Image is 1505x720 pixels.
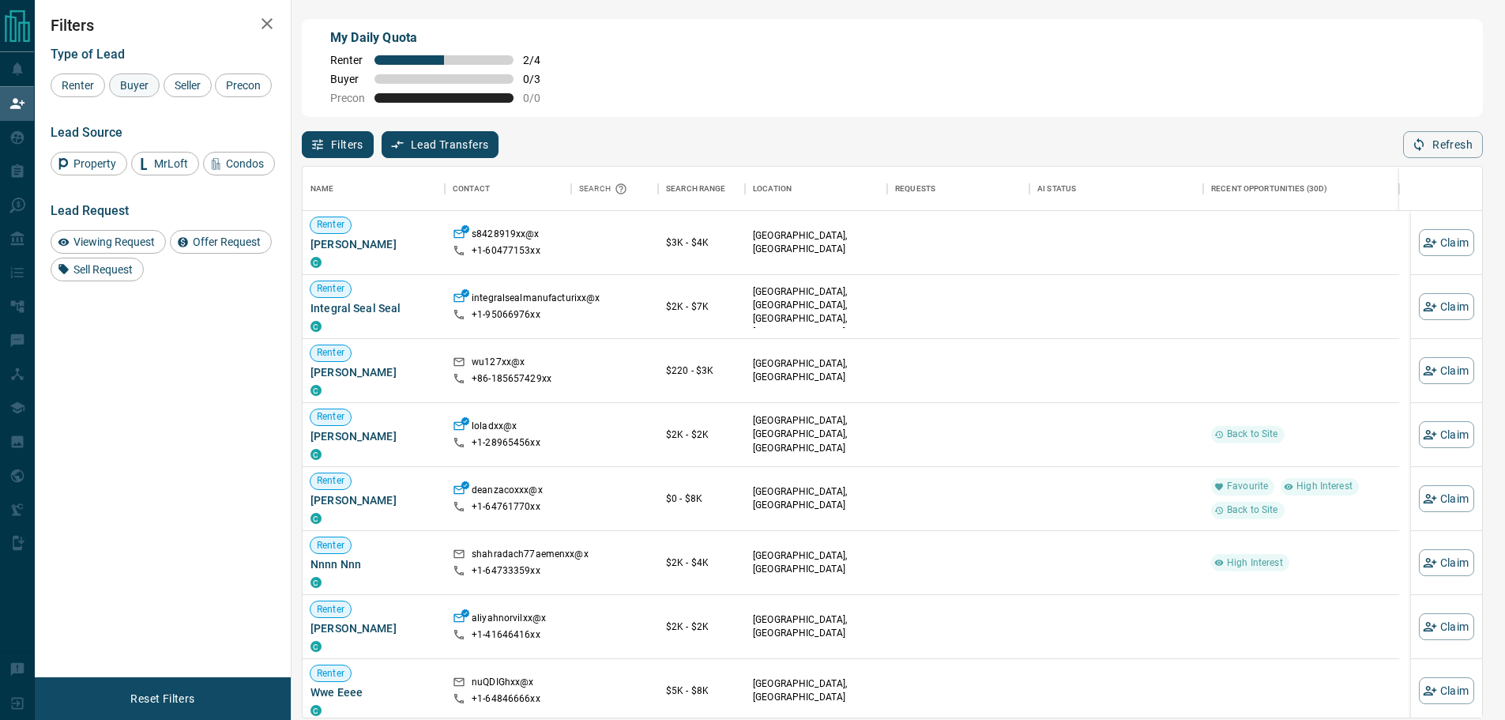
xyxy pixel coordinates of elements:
div: MrLoft [131,152,199,175]
p: +1- 64733359xx [472,564,540,578]
span: Precon [330,92,365,104]
p: loladxx@x [472,420,517,436]
span: Offer Request [187,236,266,248]
button: Claim [1419,485,1474,512]
span: Renter [330,54,365,66]
div: condos.ca [310,385,322,396]
p: $2K - $7K [666,300,737,314]
div: condos.ca [310,257,322,268]
span: Renter [310,346,351,360]
p: $2K - $2K [666,620,737,634]
p: integralsealmanufacturixx@x [472,292,600,308]
span: Type of Lead [51,47,125,62]
div: Contact [445,167,571,211]
button: Refresh [1403,131,1483,158]
div: Recent Opportunities (30d) [1203,167,1399,211]
p: [GEOGRAPHIC_DATA], [GEOGRAPHIC_DATA] [753,485,879,512]
button: Reset Filters [120,685,205,712]
p: My Daily Quota [330,28,558,47]
button: Lead Transfers [382,131,499,158]
span: Wwe Eeee [310,684,437,700]
p: +1- 64761770xx [472,500,540,514]
p: +86- 185657429xx [472,372,551,386]
p: +1- 64846666xx [472,692,540,706]
span: Viewing Request [68,236,160,248]
button: Claim [1419,357,1474,384]
div: condos.ca [310,449,322,460]
p: $220 - $3K [666,364,737,378]
span: 2 / 4 [523,54,558,66]
span: [PERSON_NAME] [310,428,437,444]
span: Renter [310,603,351,616]
span: Back to Site [1221,428,1285,441]
p: aliyahnorvilxx@x [472,612,546,628]
p: [GEOGRAPHIC_DATA], [GEOGRAPHIC_DATA], [GEOGRAPHIC_DATA] [753,414,879,454]
p: nuQDIGhxx@x [472,676,533,692]
span: Integral Seal Seal [310,300,437,316]
button: Claim [1419,421,1474,448]
div: condos.ca [310,577,322,588]
p: s8428919xx@x [472,228,540,244]
span: Precon [220,79,266,92]
button: Claim [1419,549,1474,576]
p: [GEOGRAPHIC_DATA], [GEOGRAPHIC_DATA] [753,229,879,256]
span: Renter [310,474,351,488]
div: AI Status [1029,167,1203,211]
p: $0 - $8K [666,492,737,506]
div: Buyer [109,74,160,97]
p: Midtown | Central [753,285,879,340]
p: +1- 41646416xx [472,628,540,642]
span: High Interest [1290,480,1359,493]
div: condos.ca [310,513,322,524]
div: Name [310,167,334,211]
p: [GEOGRAPHIC_DATA], [GEOGRAPHIC_DATA] [753,677,879,704]
div: Recent Opportunities (30d) [1211,167,1327,211]
div: Precon [215,74,272,97]
div: Condos [203,152,275,175]
p: shahradach77aemenxx@x [472,548,589,564]
span: [PERSON_NAME] [310,236,437,252]
span: Property [68,157,122,170]
span: [PERSON_NAME] [310,364,437,380]
p: [GEOGRAPHIC_DATA], [GEOGRAPHIC_DATA] [753,357,879,384]
p: +1- 28965456xx [472,436,540,450]
span: Sell Request [68,263,138,276]
p: wu127xx@x [472,356,525,372]
p: $2K - $4K [666,556,737,570]
div: condos.ca [310,321,322,332]
div: AI Status [1037,167,1076,211]
span: Lead Request [51,203,129,218]
span: Renter [310,218,351,232]
div: Name [303,167,445,211]
button: Claim [1419,613,1474,640]
p: $5K - $8K [666,684,737,698]
h2: Filters [51,16,275,35]
span: Renter [310,282,351,296]
span: Renter [310,667,351,680]
div: Property [51,152,127,175]
button: Claim [1419,293,1474,320]
span: Back to Site [1221,503,1285,517]
span: [PERSON_NAME] [310,492,437,508]
div: Requests [887,167,1029,211]
div: Renter [51,74,105,97]
span: Buyer [330,73,365,85]
button: Filters [302,131,374,158]
div: condos.ca [310,705,322,716]
div: condos.ca [310,641,322,652]
span: 0 / 0 [523,92,558,104]
button: Claim [1419,229,1474,256]
p: +1- 95066976xx [472,308,540,322]
div: Sell Request [51,258,144,281]
div: Search [579,167,631,211]
span: Nnnn Nnn [310,556,437,572]
div: Search Range [658,167,745,211]
p: +1- 60477153xx [472,244,540,258]
span: Favourite [1221,480,1274,493]
p: $2K - $2K [666,428,737,442]
span: Lead Source [51,125,122,140]
span: Seller [169,79,206,92]
div: Offer Request [170,230,272,254]
div: Requests [895,167,935,211]
span: [PERSON_NAME] [310,620,437,636]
